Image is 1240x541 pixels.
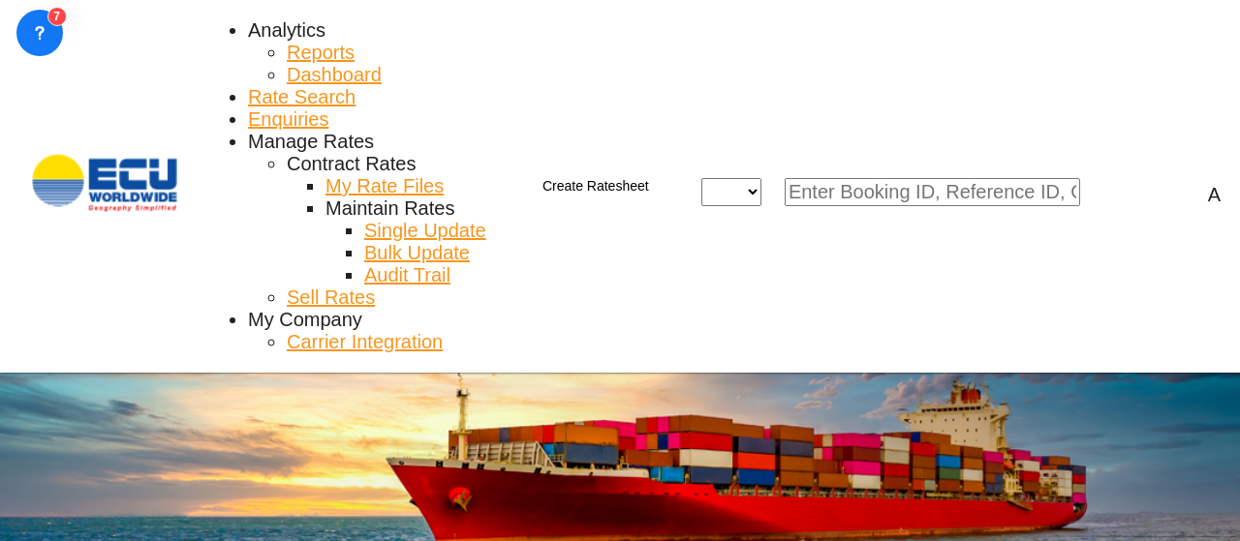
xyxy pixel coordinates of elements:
span: Contract Rates [287,153,416,174]
span: My Company [248,309,362,330]
span: Carrier Integration [287,331,443,352]
span: Bulk Update [364,242,470,263]
span: My Rate Files [325,175,444,196]
a: Single Update [364,220,486,242]
md-icon: icon-chevron-down [761,180,785,203]
a: Rate Search [248,86,356,108]
a: Sell Rates [287,286,375,309]
div: Analytics [248,19,325,42]
span: Maintain Rates [325,197,454,219]
span: Analytics [248,19,325,41]
div: icon-magnify [1103,180,1127,203]
div: Contract Rates [287,153,416,175]
a: Enquiries [248,108,328,131]
span: Dashboard [287,64,382,85]
a: Carrier Integration [287,331,443,353]
input: Enter Booking ID, Reference ID, Order ID [785,178,1080,206]
div: A [1208,184,1221,206]
span: Help [1146,182,1169,206]
a: Dashboard [287,64,382,86]
md-icon: icon-close [678,178,701,201]
a: Reports [287,42,355,64]
div: Maintain Rates [325,197,454,220]
span: icon-magnify [1080,178,1103,206]
span: Sell Rates [287,286,375,308]
a: My Rate Files [325,175,444,197]
div: My Company [248,309,362,331]
md-icon: icon-plus 400-fg [519,175,542,198]
div: Manage Rates [248,131,374,153]
span: Audit Trail [364,264,450,286]
a: Bulk Update [364,242,470,264]
md-icon: icon-magnify [1080,180,1103,203]
span: icon-close [678,178,701,206]
a: Audit Trail [364,264,450,286]
span: Enquiries [248,108,328,130]
span: Manage Rates [248,131,374,152]
span: Single Update [364,220,486,241]
button: icon-plus 400-fgCreate Ratesheet [510,167,659,206]
span: Reports [287,42,355,63]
